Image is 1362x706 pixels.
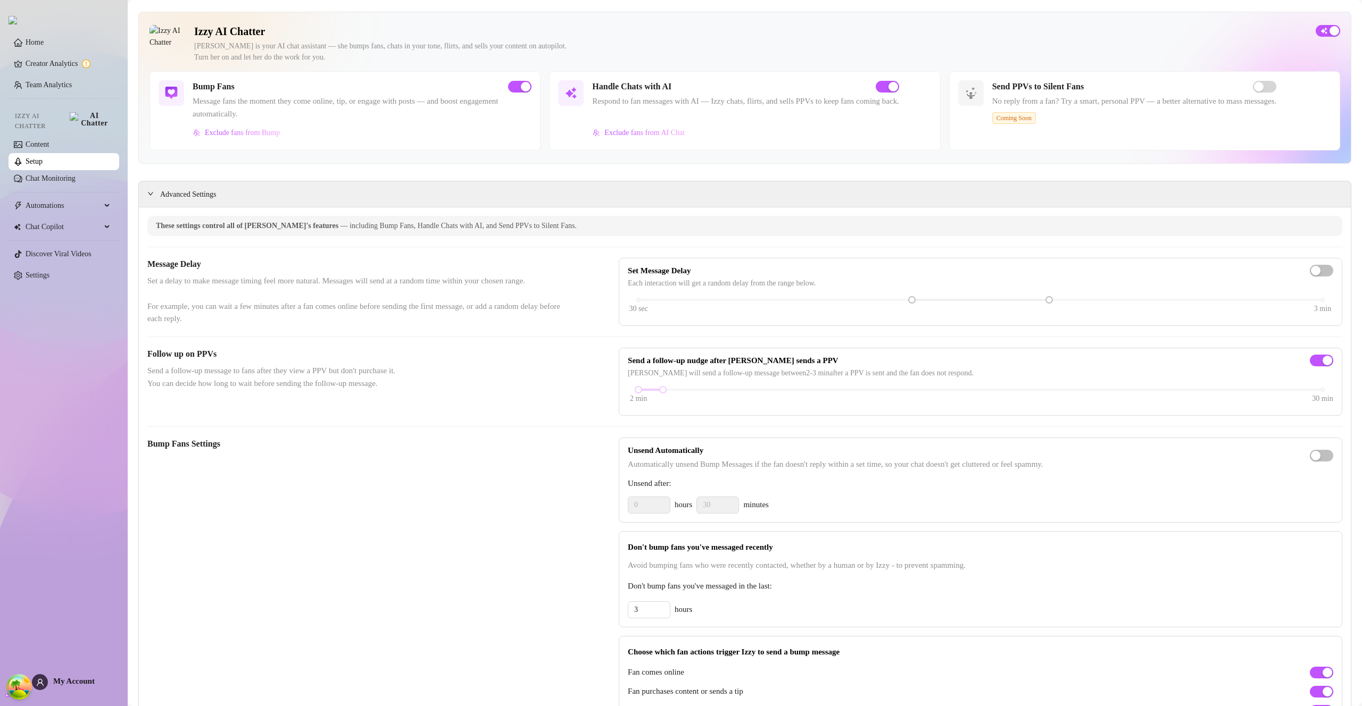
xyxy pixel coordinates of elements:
img: svg%3e [593,129,600,137]
span: Automatically unsend Bump Messages if the fan doesn't reply within a set time, so your chat doesn... [628,458,1043,471]
button: Open Tanstack query devtools [9,676,30,697]
a: Content [26,140,49,148]
div: 3 min [1314,303,1331,315]
a: Team Analytics [26,81,72,89]
span: minutes [743,499,769,511]
div: 30 min [1312,393,1333,405]
span: Avoid bumping fans who were recently contacted, whether by a human or by Izzy - to prevent spamming. [628,559,1333,572]
span: Advanced Settings [160,189,216,200]
span: These settings control all of [PERSON_NAME]'s features [156,222,340,230]
h5: Follow up on PPVs [147,348,566,360]
span: hours [675,499,692,511]
img: svg%3e [193,129,201,137]
span: My Account [53,677,95,685]
span: Automations [26,197,101,214]
a: Settings [26,271,49,279]
span: Coming Soon [992,112,1036,124]
span: Fan comes online [628,666,684,679]
img: svg%3e [564,87,577,99]
a: Setup [26,157,43,165]
span: Exclude fans from AI Chat [604,129,685,137]
img: logo.svg [9,16,17,24]
span: build [5,691,13,698]
strong: Choose which fan actions trigger Izzy to send a bump message [628,648,840,656]
span: user [36,678,44,686]
div: 2 min [630,393,647,405]
a: Discover Viral Videos [26,250,92,258]
div: 30 sec [629,303,647,315]
strong: Send a follow-up nudge after [PERSON_NAME] sends a PPV [628,356,838,365]
strong: Unsend Automatically [628,446,703,455]
span: Message fans the moment they come online, tip, or engage with posts — and boost engagement automa... [193,95,531,120]
div: [PERSON_NAME] is your AI chat assistant — she bumps fans, chats in your tone, flirts, and sells y... [194,40,1307,63]
span: [PERSON_NAME] will send a follow-up message between 2 - 3 min after a PPV is sent and the fan doe... [628,367,1333,379]
span: No reply from a fan? Try a smart, personal PPV — a better alternative to mass messages. [992,95,1277,108]
span: expanded [147,190,154,197]
span: Don't bump fans you've messaged in the last: [628,580,1333,593]
span: Send a follow-up message to fans after they view a PPV but don't purchase it. You can decide how ... [147,365,566,390]
span: Chat Copilot [26,218,101,236]
span: thunderbolt [14,201,22,210]
span: — including Bump Fans, Handle Chats with AI, and Send PPVs to Silent Fans. [340,222,577,230]
div: expanded [147,188,160,199]
h5: Bump Fans [193,80,235,93]
span: Izzy AI Chatter [15,111,65,131]
span: hours [675,603,692,616]
a: Chat Monitoring [26,174,76,182]
span: Respond to fan messages with AI — Izzy chats, flirts, and sells PPVs to keep fans coming back. [592,95,899,108]
img: AI Chatter [70,112,111,127]
img: svg%3e [165,87,178,99]
h2: Izzy AI Chatter [194,25,1307,38]
button: Exclude fans from AI Chat [592,124,685,141]
img: Chat Copilot [14,223,21,231]
span: Unsend after: [628,477,1333,490]
span: Fan purchases content or sends a tip [628,685,743,698]
h5: Send PPVs to Silent Fans [992,80,1084,93]
h5: Bump Fans Settings [147,438,566,450]
span: Set a delay to make message timing feel more natural. Messages will send at a random time within ... [147,275,566,325]
span: Each interaction will get a random delay from the range below. [628,278,1333,289]
img: svg%3e [965,87,977,99]
button: Exclude fans from Bump [193,124,280,141]
strong: Don't bump fans you've messaged recently [628,543,773,551]
a: Home [26,38,44,46]
img: Izzy AI Chatter [150,25,186,61]
span: Exclude fans from Bump [205,129,280,137]
h5: Handle Chats with AI [592,80,671,93]
a: Creator Analytics exclamation-circle [26,55,111,72]
h5: Message Delay [147,258,566,271]
strong: Set Message Delay [628,266,691,275]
